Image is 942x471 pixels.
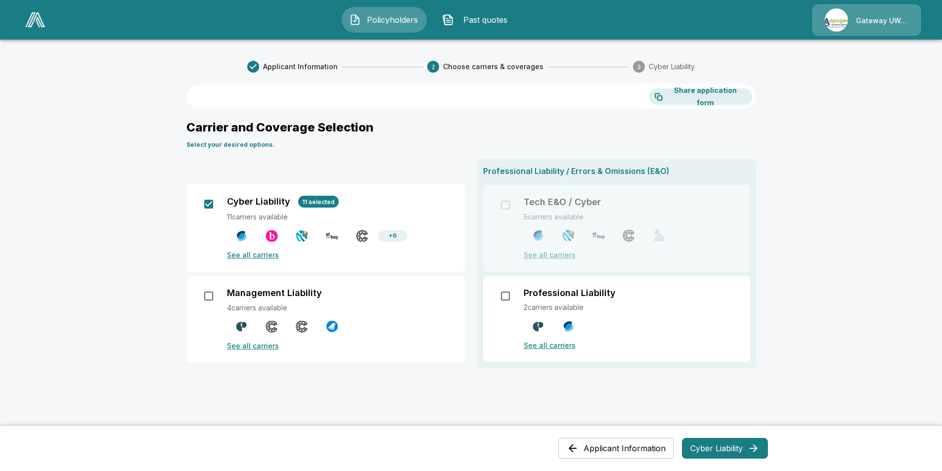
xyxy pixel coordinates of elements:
img: Coalition [296,320,308,333]
button: Cyber Liability [682,438,768,459]
p: Professional Liability [524,288,616,299]
p: 2 carriers available [524,302,738,312]
span: Past quotes [458,14,512,26]
p: 4 carriers available [227,302,453,313]
img: Coalition [356,230,368,242]
img: Tokio Marine HCC [296,230,308,242]
span: Policyholders [365,14,419,26]
img: Cowbell [326,320,338,333]
span: Choose carriers & coverages [443,62,543,72]
img: Past quotes Icon [442,14,454,26]
p: Carrier and Coverage Selection [186,119,756,136]
p: Professional Liability / Errors & Omissions (E&O) [483,165,750,177]
p: See all carriers [227,341,453,351]
span: Applicant Information [263,62,338,72]
img: At-Bay [326,230,338,242]
p: See all carriers [227,250,453,260]
img: Counterpart [235,320,248,333]
img: Coalition [266,320,278,333]
img: Counterpart [532,320,544,333]
p: Management Liability [227,288,322,299]
button: Applicant Information [558,438,674,459]
span: Cyber Liability [649,62,695,72]
span: 11 selected [298,198,339,206]
p: See all carriers [524,340,738,350]
text: 2 [432,63,435,71]
button: Past quotes IconPast quotes [435,7,520,33]
img: AA Logo [25,12,45,27]
img: Beazley [266,230,278,242]
img: CFC [562,320,575,333]
img: CFC [235,230,248,242]
p: Select your desired options. [186,140,756,149]
button: Policyholders IconPolicyholders [342,7,427,33]
p: Cyber Liability [227,196,290,207]
button: Share application form [649,88,752,105]
img: Policyholders Icon [349,14,361,26]
text: 3 [637,63,641,71]
p: + 6 [389,231,397,240]
p: 11 carriers available [227,212,453,222]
